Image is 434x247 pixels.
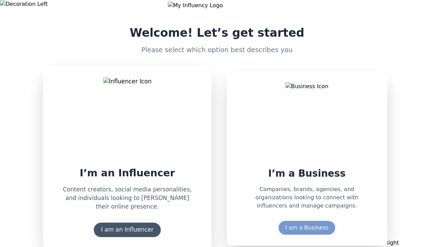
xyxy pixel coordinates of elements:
[103,77,152,158] img: Influencer Icon
[130,45,304,55] p: Please select which option best describes you
[130,26,304,40] h1: Welcome! Let’s get started
[285,224,329,232] div: I am a Business
[54,185,200,211] p: Content creators, social media personalities, and individuals looking to [PERSON_NAME] their onli...
[101,226,153,234] div: I am an Influencer
[80,166,175,179] h3: I’m an Influencer
[168,1,267,10] img: My Influency Logo
[279,221,336,235] button: I am a Business
[238,185,376,210] p: Companies, brands, agencies, and organizations looking to connect with influencers and manage cam...
[285,82,328,159] img: Business Icon
[94,223,161,237] button: I am an Influencer
[268,167,346,180] h3: I’m a Business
